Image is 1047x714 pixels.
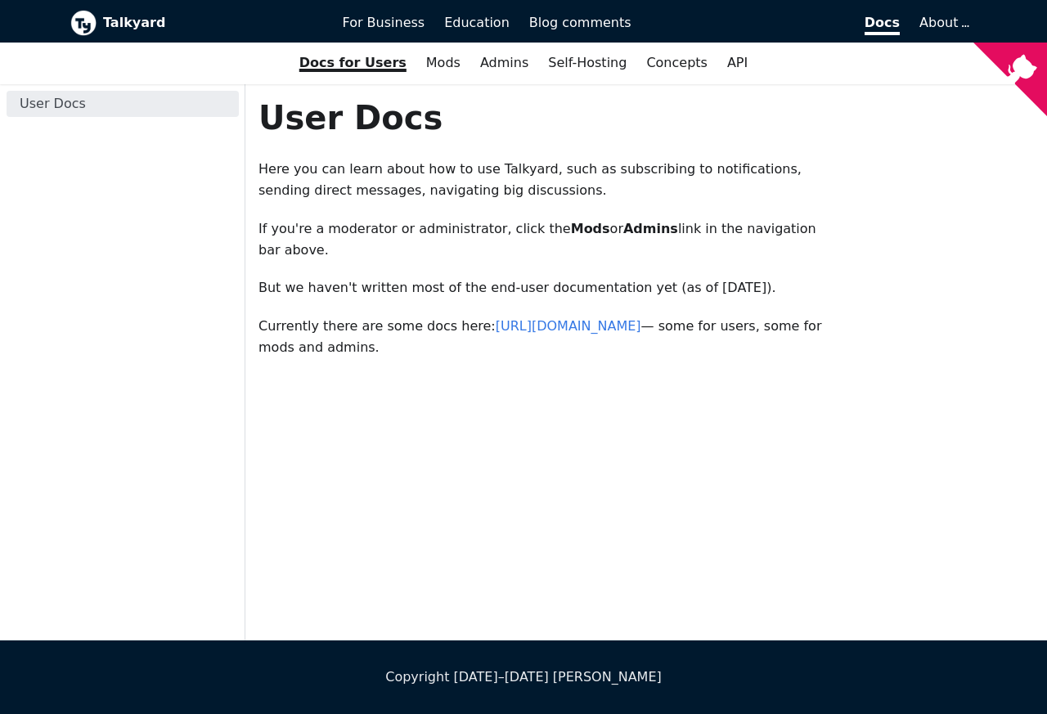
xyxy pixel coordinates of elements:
a: Talkyard logoTalkyard [70,10,320,36]
h1: User Docs [258,97,834,138]
strong: Admins [623,221,678,236]
a: [URL][DOMAIN_NAME] [496,318,641,334]
a: User Docs [7,91,239,117]
p: If you're a moderator or administrator, click the or link in the navigation bar above. [258,218,834,262]
strong: Mods [571,221,610,236]
p: But we haven't written most of the end-user documentation yet (as of [DATE]). [258,277,834,299]
p: Currently there are some docs here: — some for users, some for mods and admins. [258,316,834,359]
a: About [919,15,967,30]
span: Docs [865,15,900,35]
span: Education [444,15,510,30]
span: For Business [343,15,425,30]
a: Admins [470,49,538,77]
a: Docs [641,9,910,37]
a: Mods [416,49,470,77]
a: API [717,49,757,77]
a: Education [434,9,519,37]
a: Self-Hosting [538,49,636,77]
a: Blog comments [519,9,641,37]
a: For Business [333,9,435,37]
span: Blog comments [529,15,631,30]
a: Concepts [636,49,717,77]
div: Copyright [DATE]–[DATE] [PERSON_NAME] [70,667,977,688]
p: Here you can learn about how to use Talkyard, such as subscribing to notifications, sending direc... [258,159,834,202]
img: Talkyard logo [70,10,97,36]
b: Talkyard [103,12,320,34]
a: Docs for Users [290,49,416,77]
